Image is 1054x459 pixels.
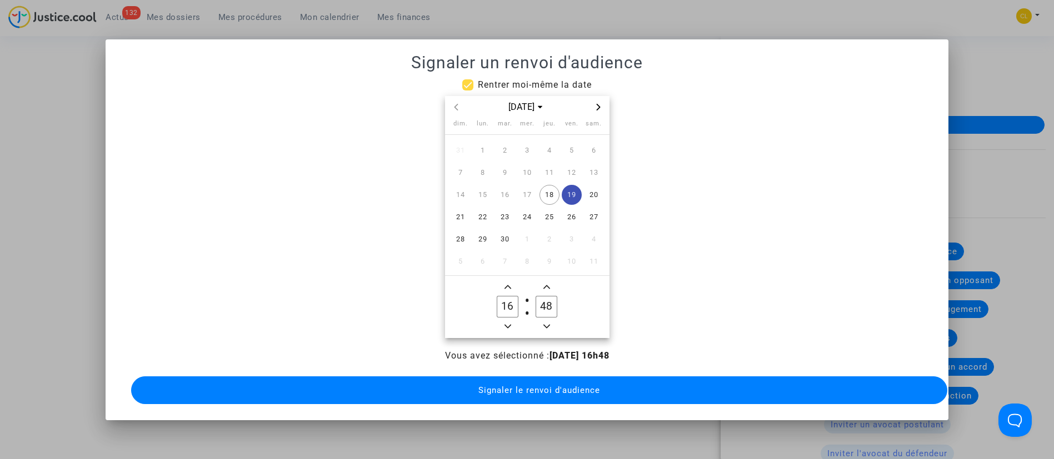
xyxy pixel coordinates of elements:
span: lun. [477,120,489,127]
td: 30 septembre 2025 [494,228,516,250]
td: 14 septembre 2025 [449,184,472,206]
span: 10 [517,163,537,183]
td: 5 octobre 2025 [449,250,472,273]
span: mar. [498,120,512,127]
td: 3 septembre 2025 [516,139,538,162]
div: Vous avez sélectionné : [130,349,925,362]
span: 10 [562,251,582,271]
span: sam. [586,120,602,127]
span: 21 [451,207,471,227]
td: 1 septembre 2025 [472,139,494,162]
span: 28 [451,229,471,249]
span: 27 [584,207,604,227]
span: 5 [562,140,582,160]
button: Minus a hour [501,320,514,334]
td: 9 octobre 2025 [538,250,561,273]
span: 31 [451,140,471,160]
td: 7 septembre 2025 [449,162,472,184]
td: 17 septembre 2025 [516,184,538,206]
span: 12 [562,163,582,183]
span: Signaler le renvoi d'audience [478,385,600,395]
th: samedi [583,119,605,135]
td: 6 octobre 2025 [472,250,494,273]
span: 20 [584,185,604,205]
th: dimanche [449,119,472,135]
button: Add a minute [540,280,553,294]
span: 29 [473,229,493,249]
span: mer. [520,120,535,127]
span: 11 [540,163,560,183]
td: 7 octobre 2025 [494,250,516,273]
td: 27 septembre 2025 [583,206,605,228]
b: [DATE] 16h48 [550,350,610,361]
td: 25 septembre 2025 [538,206,561,228]
td: 20 septembre 2025 [583,184,605,206]
span: 2 [495,140,515,160]
span: 6 [473,251,493,271]
td: 4 septembre 2025 [538,139,561,162]
td: 29 septembre 2025 [472,228,494,250]
h1: Signaler un renvoi d'audience [119,53,936,73]
button: Minus a minute [540,320,553,334]
span: 1 [473,140,493,160]
span: 30 [495,229,515,249]
span: 17 [517,185,537,205]
span: jeu. [543,120,556,127]
button: Signaler le renvoi d'audience [131,376,948,404]
td: 1 octobre 2025 [516,228,538,250]
span: 24 [517,207,537,227]
span: 6 [584,140,604,160]
span: 4 [540,140,560,160]
td: 26 septembre 2025 [561,206,583,228]
td: 19 septembre 2025 [561,184,583,206]
td: 2 octobre 2025 [538,228,561,250]
td: 10 septembre 2025 [516,162,538,184]
td: 10 octobre 2025 [561,250,583,273]
span: 14 [451,185,471,205]
iframe: Help Scout Beacon - Open [998,403,1032,437]
td: 13 septembre 2025 [583,162,605,184]
span: ven. [565,120,578,127]
td: 9 septembre 2025 [494,162,516,184]
td: 11 septembre 2025 [538,162,561,184]
td: 12 septembre 2025 [561,162,583,184]
button: Next month [592,100,605,114]
span: 7 [495,251,515,271]
button: Choose month and year [504,100,550,114]
span: 16 [495,185,515,205]
span: 22 [473,207,493,227]
span: 8 [473,163,493,183]
span: 3 [562,229,582,249]
span: 15 [473,185,493,205]
th: mardi [494,119,516,135]
span: 7 [451,163,471,183]
span: 19 [562,185,582,205]
span: 26 [562,207,582,227]
span: [DATE] [504,100,550,114]
button: Previous month [449,100,463,114]
span: 11 [584,251,604,271]
td: 23 septembre 2025 [494,206,516,228]
th: vendredi [561,119,583,135]
span: 18 [540,185,560,205]
span: 1 [517,229,537,249]
td: 6 septembre 2025 [583,139,605,162]
td: 22 septembre 2025 [472,206,494,228]
span: 5 [451,251,471,271]
td: 8 septembre 2025 [472,162,494,184]
span: 8 [517,251,537,271]
td: 15 septembre 2025 [472,184,494,206]
td: 31 août 2025 [449,139,472,162]
span: Rentrer moi-même la date [478,79,592,90]
span: 13 [584,163,604,183]
span: 9 [540,251,560,271]
span: 23 [495,207,515,227]
td: 11 octobre 2025 [583,250,605,273]
button: Add a hour [501,280,514,294]
td: 8 octobre 2025 [516,250,538,273]
td: 16 septembre 2025 [494,184,516,206]
span: 25 [540,207,560,227]
td: 24 septembre 2025 [516,206,538,228]
span: 3 [517,140,537,160]
span: 2 [540,229,560,249]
